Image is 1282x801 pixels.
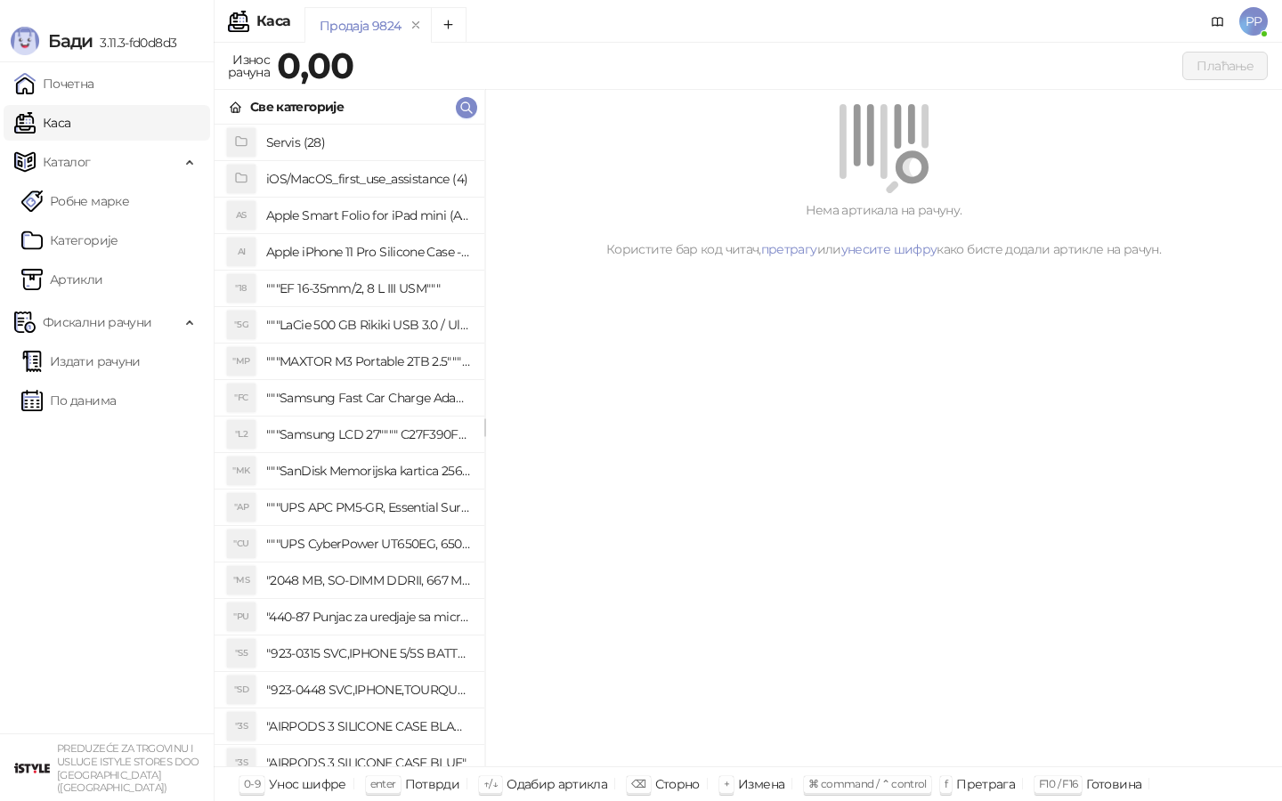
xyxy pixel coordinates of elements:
a: Документација [1204,7,1232,36]
div: Претрага [956,773,1015,796]
span: 3.11.3-fd0d8d3 [93,35,176,51]
span: ⌫ [631,777,645,790]
div: Износ рачуна [224,48,273,84]
h4: "AIRPODS 3 SILICONE CASE BLUE" [266,748,470,777]
div: "5G [227,311,256,339]
a: Почетна [14,66,94,101]
div: Нема артикала на рачуну. Користите бар код читач, или како бисте додали артикле на рачун. [507,200,1261,259]
h4: "440-87 Punjac za uredjaje sa micro USB portom 4/1, Stand." [266,603,470,631]
div: "L2 [227,420,256,449]
div: "MS [227,566,256,595]
div: Све категорије [250,97,344,117]
button: remove [404,18,427,33]
div: "S5 [227,639,256,667]
a: Каса [14,105,70,141]
div: "3S [227,712,256,740]
span: ⌘ command / ⌃ control [808,777,927,790]
div: "SD [227,676,256,704]
div: "FC [227,384,256,412]
a: Категорије [21,222,118,258]
div: Сторно [655,773,700,796]
a: унесите шифру [841,241,937,257]
span: enter [370,777,396,790]
div: AS [227,201,256,230]
h4: """SanDisk Memorijska kartica 256GB microSDXC sa SD adapterom SDSQXA1-256G-GN6MA - Extreme PLUS, ... [266,457,470,485]
h4: "923-0448 SVC,IPHONE,TOURQUE DRIVER KIT .65KGF- CM Šrafciger " [266,676,470,704]
div: AI [227,238,256,266]
span: ↑/↓ [483,777,498,790]
div: grid [215,125,484,766]
div: "MP [227,347,256,376]
img: 64x64-companyLogo-77b92cf4-9946-4f36-9751-bf7bb5fd2c7d.png [14,750,50,786]
a: претрагу [761,241,817,257]
a: Робне марке [21,183,129,219]
span: + [724,777,729,790]
span: PP [1239,7,1268,36]
h4: """LaCie 500 GB Rikiki USB 3.0 / Ultra Compact & Resistant aluminum / USB 3.0 / 2.5""""""" [266,311,470,339]
h4: Apple Smart Folio for iPad mini (A17 Pro) - Sage [266,201,470,230]
div: "CU [227,530,256,558]
h4: iOS/MacOS_first_use_assistance (4) [266,165,470,193]
div: "MK [227,457,256,485]
h4: """Samsung Fast Car Charge Adapter, brzi auto punja_, boja crna""" [266,384,470,412]
h4: Apple iPhone 11 Pro Silicone Case - Black [266,238,470,266]
h4: """EF 16-35mm/2, 8 L III USM""" [266,274,470,303]
div: Потврди [405,773,460,796]
h4: """Samsung LCD 27"""" C27F390FHUXEN""" [266,420,470,449]
a: Издати рачуни [21,344,141,379]
div: Готовина [1086,773,1141,796]
h4: "AIRPODS 3 SILICONE CASE BLACK" [266,712,470,740]
h4: """UPS APC PM5-GR, Essential Surge Arrest,5 utic_nica""" [266,493,470,522]
h4: """UPS CyberPower UT650EG, 650VA/360W , line-int., s_uko, desktop""" [266,530,470,558]
span: Фискални рачуни [43,304,151,340]
img: Logo [11,27,39,55]
div: Каса [256,14,290,28]
span: f [945,777,947,790]
button: Плаћање [1182,52,1268,80]
div: "AP [227,493,256,522]
div: Унос шифре [269,773,346,796]
div: Одабир артикла [507,773,607,796]
small: PREDUZEĆE ZA TRGOVINU I USLUGE ISTYLE STORES DOO [GEOGRAPHIC_DATA] ([GEOGRAPHIC_DATA]) [57,742,199,794]
button: Add tab [431,7,467,43]
div: Измена [738,773,784,796]
span: Каталог [43,144,91,180]
a: ArtikliАртикли [21,262,103,297]
span: 0-9 [244,777,260,790]
h4: """MAXTOR M3 Portable 2TB 2.5"""" crni eksterni hard disk HX-M201TCB/GM""" [266,347,470,376]
div: "PU [227,603,256,631]
strong: 0,00 [277,44,353,87]
h4: "923-0315 SVC,IPHONE 5/5S BATTERY REMOVAL TRAY Držač za iPhone sa kojim se otvara display [266,639,470,667]
div: "18 [227,274,256,303]
div: Продаја 9824 [320,16,401,36]
div: "3S [227,748,256,777]
h4: Servis (28) [266,128,470,157]
span: F10 / F16 [1039,777,1077,790]
span: Бади [48,30,93,52]
a: По данима [21,383,116,418]
h4: "2048 MB, SO-DIMM DDRII, 667 MHz, Napajanje 1,8 0,1 V, Latencija CL5" [266,566,470,595]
